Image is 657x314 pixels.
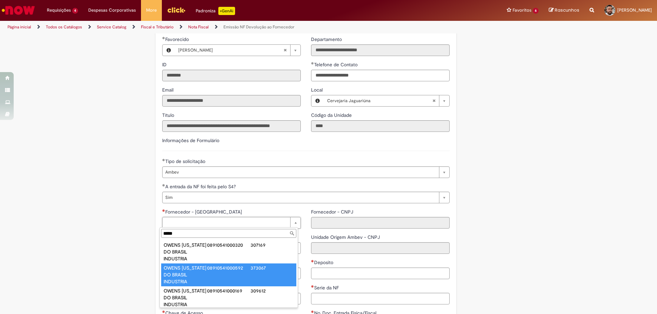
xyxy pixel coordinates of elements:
[164,264,207,285] div: OWENS [US_STATE] DO BRASIL INDUSTRIA
[250,287,294,294] div: 309612
[207,264,250,271] div: 08910541000592
[164,242,207,262] div: OWENS [US_STATE] DO BRASIL INDUSTRIA
[207,242,250,248] div: 08910541000320
[207,287,250,294] div: 08910541000169
[250,242,294,248] div: 307169
[164,287,207,308] div: OWENS [US_STATE] DO BRASIL INDUSTRIA
[250,264,294,271] div: 373067
[160,239,298,308] ul: Fornecedor - Nome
